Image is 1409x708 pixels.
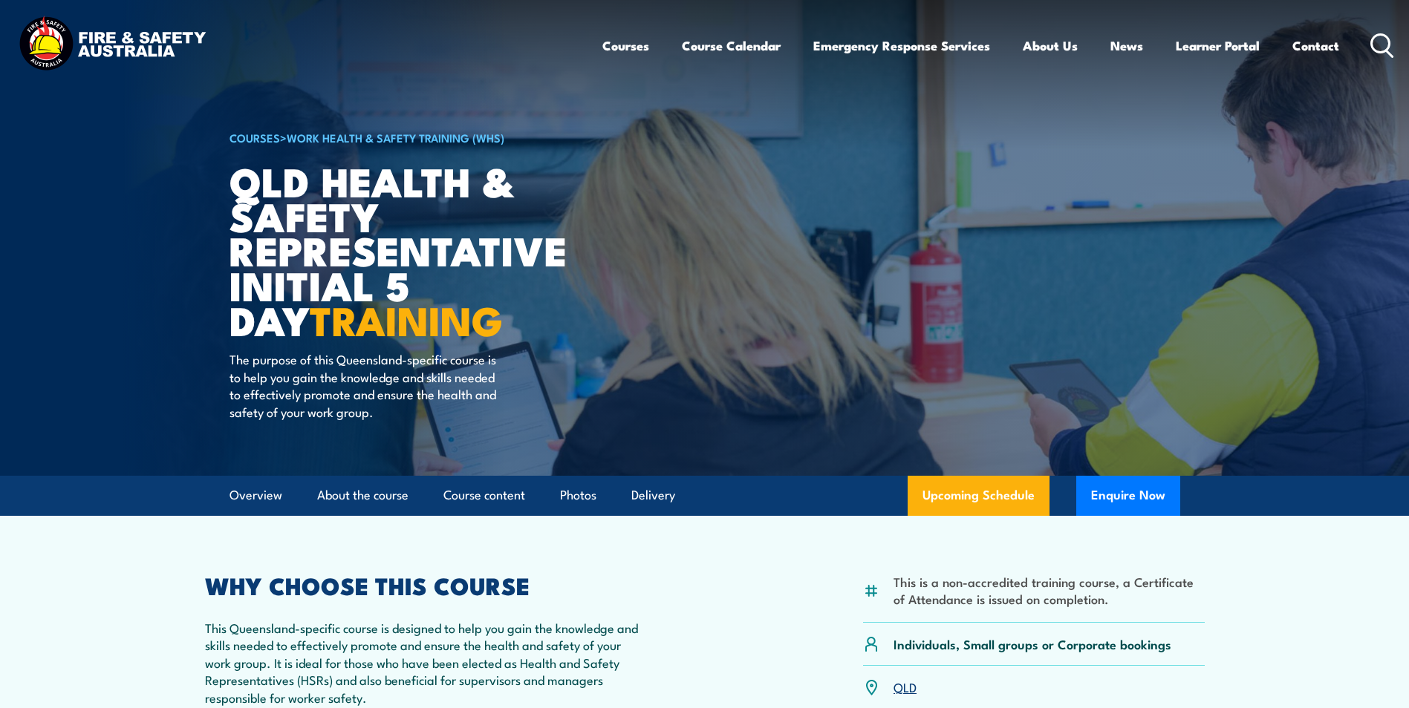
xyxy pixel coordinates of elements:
[894,573,1205,608] li: This is a non-accredited training course, a Certificate of Attendance is issued on completion.
[1110,26,1143,65] a: News
[443,476,525,515] a: Course content
[1076,476,1180,516] button: Enquire Now
[894,635,1171,652] p: Individuals, Small groups or Corporate bookings
[682,26,781,65] a: Course Calendar
[1292,26,1339,65] a: Contact
[310,288,503,350] strong: TRAINING
[894,678,917,695] a: QLD
[560,476,596,515] a: Photos
[317,476,409,515] a: About the course
[813,26,990,65] a: Emergency Response Services
[1023,26,1078,65] a: About Us
[230,350,501,420] p: The purpose of this Queensland-specific course is to help you gain the knowledge and skills neede...
[230,163,596,337] h1: QLD Health & Safety Representative Initial 5 Day
[205,619,639,706] p: This Queensland-specific course is designed to help you gain the knowledge and skills needed to e...
[287,129,504,145] a: Work Health & Safety Training (WHS)
[1176,26,1260,65] a: Learner Portal
[631,476,675,515] a: Delivery
[602,26,649,65] a: Courses
[230,476,282,515] a: Overview
[230,129,280,145] a: COURSES
[205,574,639,595] h2: WHY CHOOSE THIS COURSE
[230,128,596,146] h6: >
[908,476,1050,516] a: Upcoming Schedule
